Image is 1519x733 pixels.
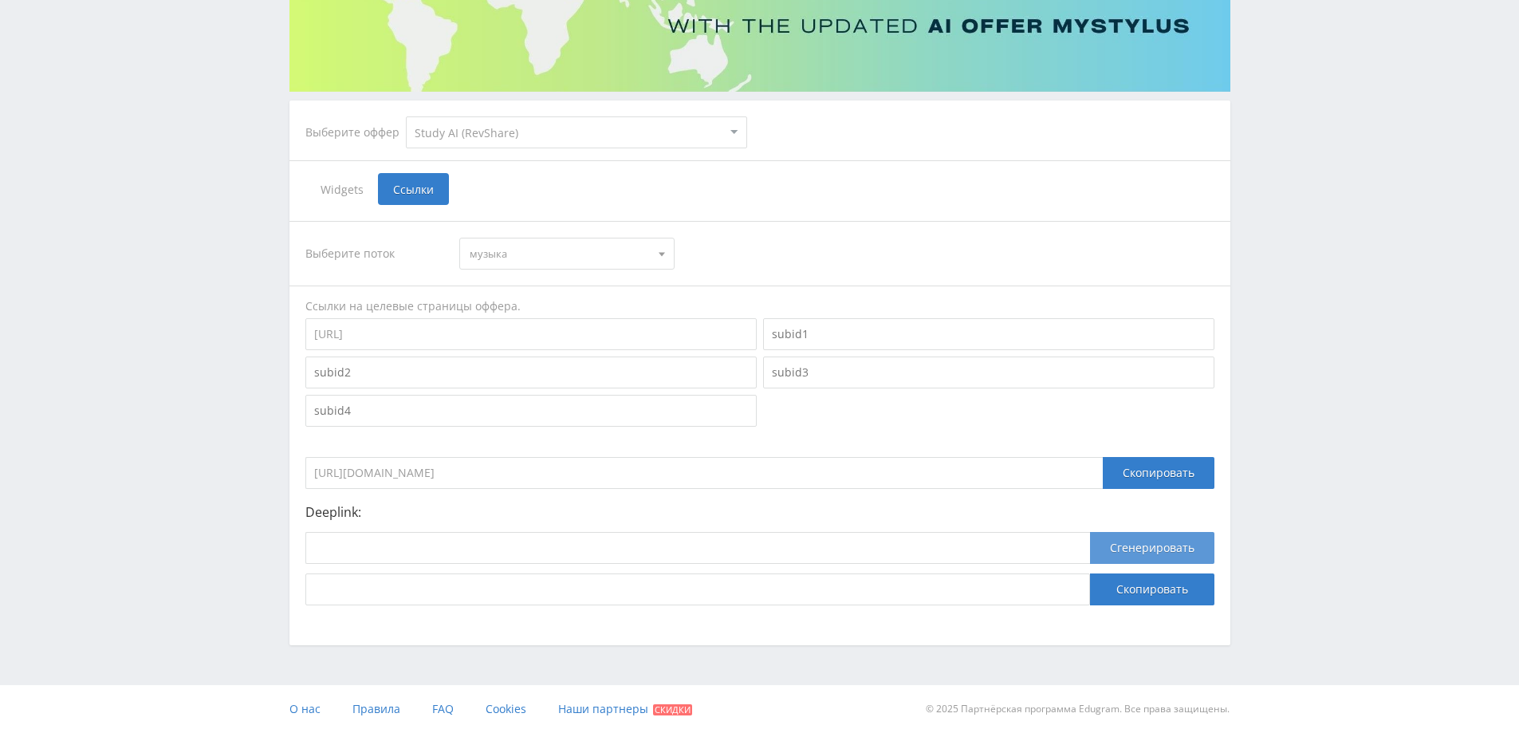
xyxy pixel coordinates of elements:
p: Deeplink: [305,505,1214,519]
input: subid4 [305,395,757,427]
div: Ссылки на целевые страницы оффера. [305,298,1214,314]
div: © 2025 Партнёрская программа Edugram. Все права защищены. [767,685,1230,733]
input: subid3 [763,357,1214,388]
a: Правила [352,685,400,733]
span: О нас [289,701,321,716]
input: subid1 [763,318,1214,350]
input: subid2 [305,357,757,388]
span: Cookies [486,701,526,716]
div: Выберите оффер [305,126,406,139]
button: Сгенерировать [1090,532,1214,564]
span: Правила [352,701,400,716]
span: музыка [470,238,650,269]
a: Cookies [486,685,526,733]
button: Скопировать [1090,573,1214,605]
a: Наши партнеры Скидки [558,685,692,733]
span: Widgets [305,173,378,205]
span: Ссылки [378,173,449,205]
div: Выберите поток [305,238,444,270]
a: О нас [289,685,321,733]
span: FAQ [432,701,454,716]
span: Скидки [653,704,692,715]
a: FAQ [432,685,454,733]
div: Скопировать [1103,457,1214,489]
input: subid [305,318,757,350]
span: Наши партнеры [558,701,648,716]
